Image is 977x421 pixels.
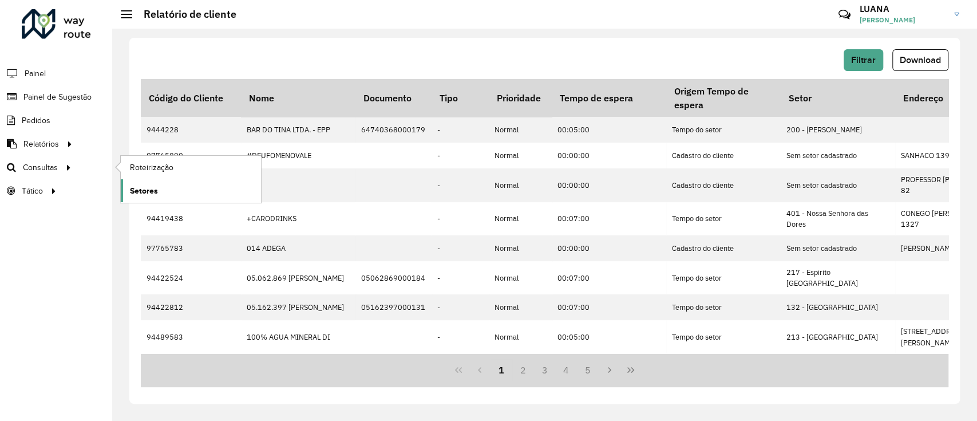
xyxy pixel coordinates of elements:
td: 401 - Nossa Senhora das Dores [781,202,895,235]
td: 05.062.869 [PERSON_NAME] [241,261,355,294]
button: 3 [534,359,556,381]
span: Relatórios [23,138,59,150]
button: 1 [491,359,512,381]
td: 05162397000131 [355,294,432,320]
td: 213 - [GEOGRAPHIC_DATA] [781,320,895,353]
td: 132 - [GEOGRAPHIC_DATA] [781,294,895,320]
button: 5 [577,359,599,381]
td: Tempo do setor [666,294,781,320]
span: Painel [25,68,46,80]
td: - [432,235,489,261]
td: 00:05:00 [552,320,666,353]
th: Tempo de espera [552,79,666,117]
td: BAR DO TINA LTDA. - EPP [241,117,355,143]
td: 014 ADEGA [241,235,355,261]
td: Normal [489,202,552,235]
td: - [432,117,489,143]
td: Sem setor cadastrado [781,235,895,261]
span: Roteirização [130,162,173,174]
span: Filtrar [851,55,876,65]
span: Setores [130,185,158,197]
td: 00:07:00 [552,261,666,294]
td: 94489583 [141,320,241,353]
td: Normal [489,168,552,202]
td: 64740368000179 [355,117,432,143]
th: Origem Tempo de espera [666,79,781,117]
button: 2 [512,359,534,381]
td: 05062869000184 [355,261,432,294]
td: . [241,168,355,202]
td: Normal [489,235,552,261]
span: Painel de Sugestão [23,91,92,103]
span: Download [900,55,941,65]
h3: LUANA [860,3,946,14]
td: 97765890 [141,143,241,168]
td: 00:07:00 [552,202,666,235]
td: Normal [489,261,552,294]
span: Consultas [23,162,58,174]
td: 100% AGUA MINERAL DI [241,320,355,353]
span: Tático [22,185,43,197]
td: - [432,143,489,168]
td: Cadastro do cliente [666,235,781,261]
button: Next Page [599,359,620,381]
td: Tempo do setor [666,320,781,353]
a: Setores [121,179,261,202]
a: Contato Rápido [832,2,857,27]
td: Normal [489,320,552,353]
td: 00:00:00 [552,143,666,168]
td: 94422524 [141,261,241,294]
th: Nome [241,79,355,117]
button: Filtrar [844,49,883,71]
th: Código do Cliente [141,79,241,117]
td: 05.162.397 [PERSON_NAME] [241,294,355,320]
td: 00:00:00 [552,235,666,261]
td: Normal [489,117,552,143]
td: - [432,294,489,320]
td: Cadastro do cliente [666,143,781,168]
td: 217 - Espirito [GEOGRAPHIC_DATA] [781,261,895,294]
td: Sem setor cadastrado [781,168,895,202]
span: Pedidos [22,115,50,127]
td: Sem setor cadastrado [781,143,895,168]
button: Last Page [620,359,642,381]
td: 94419438 [141,202,241,235]
td: 9444228 [141,117,241,143]
th: Documento [355,79,432,117]
td: - [432,202,489,235]
td: +CARODRINKS [241,202,355,235]
td: - [432,320,489,353]
th: Prioridade [489,79,552,117]
td: 00:05:00 [552,117,666,143]
td: - [432,261,489,294]
td: Cadastro do cliente [666,168,781,202]
td: 97765783 [141,235,241,261]
span: [PERSON_NAME] [860,15,946,25]
td: Normal [489,143,552,168]
td: 200 - [PERSON_NAME] [781,117,895,143]
button: Download [892,49,948,71]
td: Tempo do setor [666,202,781,235]
button: 4 [555,359,577,381]
td: 00:00:00 [552,168,666,202]
td: Normal [489,294,552,320]
td: Tempo do setor [666,117,781,143]
td: #DEUFOMENOVALE [241,143,355,168]
h2: Relatório de cliente [132,8,236,21]
a: Roteirização [121,156,261,179]
td: 00:07:00 [552,294,666,320]
td: - [432,168,489,202]
th: Setor [781,79,895,117]
th: Tipo [432,79,489,117]
td: 94422812 [141,294,241,320]
td: Tempo do setor [666,261,781,294]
